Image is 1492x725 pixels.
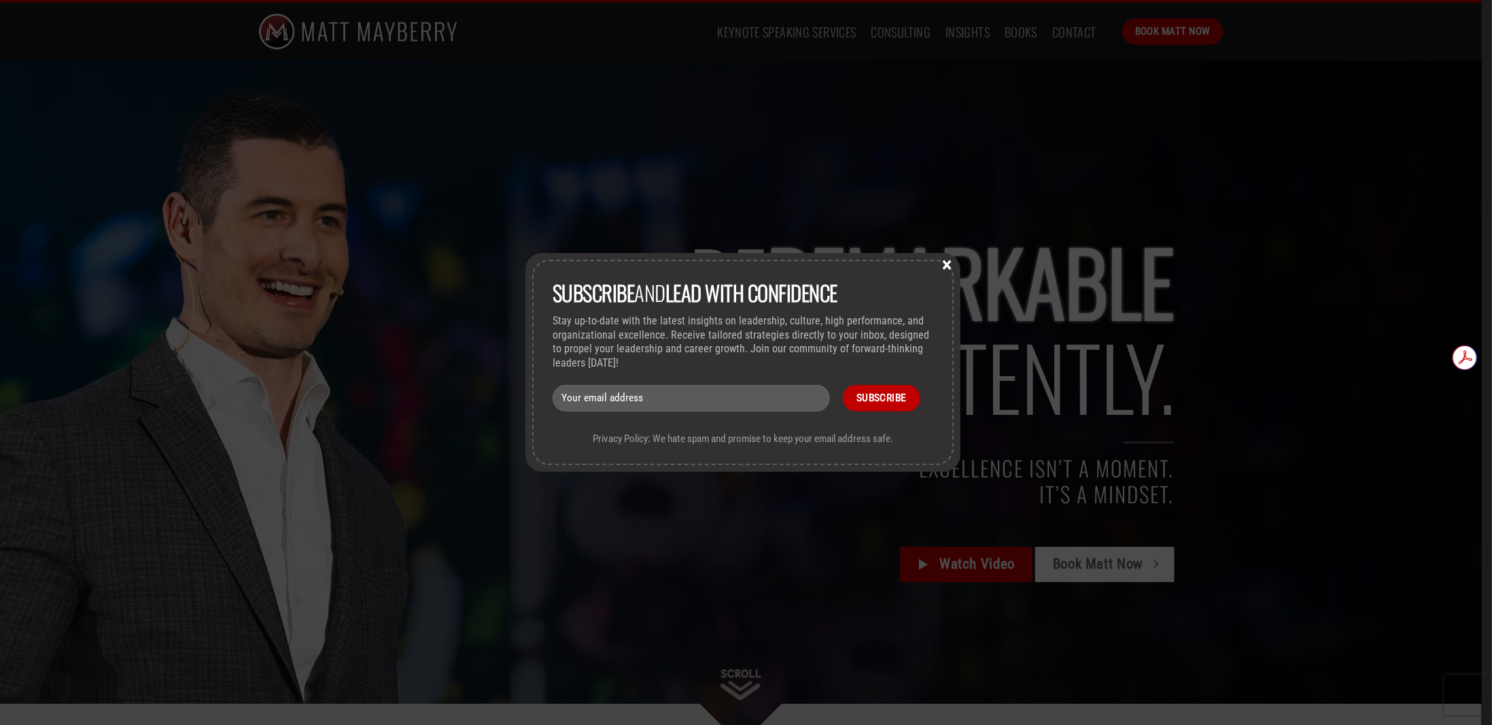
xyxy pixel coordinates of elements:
[937,258,957,270] button: Close
[553,385,830,411] input: Your email address
[553,277,837,308] span: and
[843,385,920,411] input: Subscribe
[553,277,635,308] strong: Subscribe
[553,433,933,445] p: Privacy Policy: We hate spam and promise to keep your email address safe.
[553,314,933,371] p: Stay up-to-date with the latest insights on leadership, culture, high performance, and organizati...
[665,277,837,308] strong: lead with Confidence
